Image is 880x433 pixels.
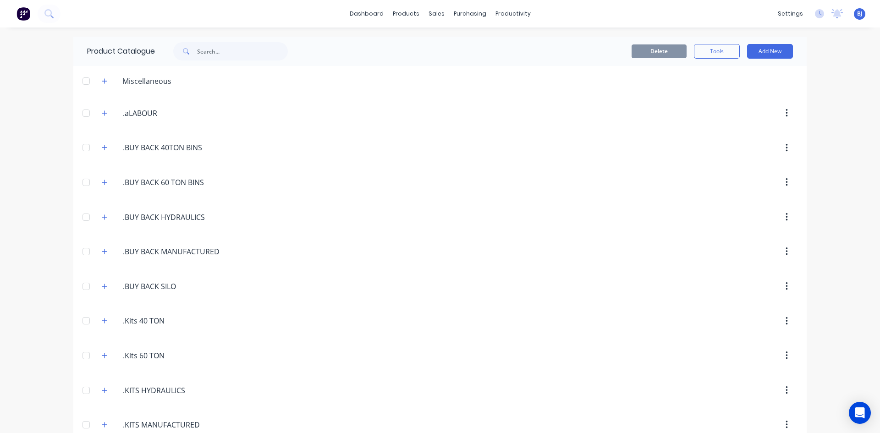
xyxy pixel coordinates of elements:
[747,44,793,59] button: Add New
[449,7,491,21] div: purchasing
[123,246,231,257] input: Enter category name
[123,212,231,223] input: Enter category name
[197,42,288,60] input: Search...
[424,7,449,21] div: sales
[849,402,871,424] div: Open Intercom Messenger
[491,7,535,21] div: productivity
[73,37,155,66] div: Product Catalogue
[16,7,30,21] img: Factory
[123,142,231,153] input: Enter category name
[388,7,424,21] div: products
[123,281,231,292] input: Enter category name
[694,44,740,59] button: Tools
[123,177,231,188] input: Enter category name
[857,10,863,18] span: BJ
[632,44,687,58] button: Delete
[123,385,231,396] input: Enter category name
[123,108,231,119] input: Enter category name
[123,350,231,361] input: Enter category name
[345,7,388,21] a: dashboard
[773,7,808,21] div: settings
[123,315,231,326] input: Enter category name
[115,76,179,87] div: Miscellaneous
[123,419,231,430] input: Enter category name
